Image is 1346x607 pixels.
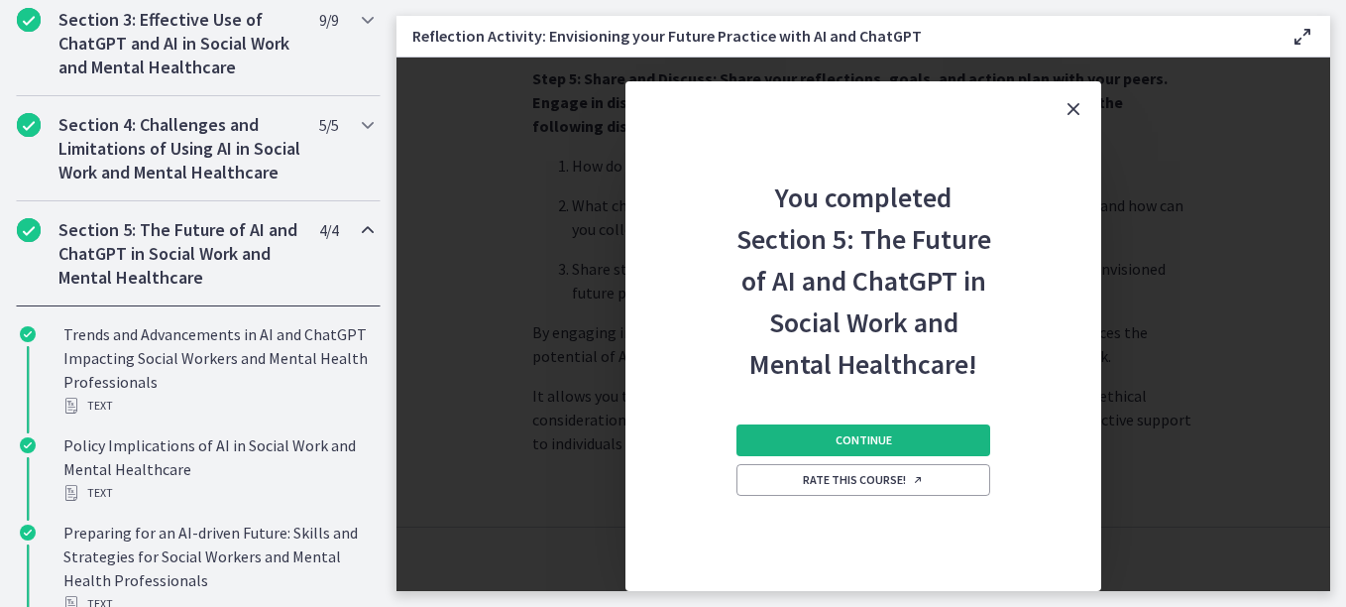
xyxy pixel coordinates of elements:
i: Opens in a new window [912,474,924,486]
span: 5 / 5 [319,113,338,137]
div: Text [63,394,373,418]
h2: Section 4: Challenges and Limitations of Using AI in Social Work and Mental Healthcare [58,113,300,184]
span: Continue [836,432,892,448]
i: Completed [17,113,41,137]
button: Close [1046,81,1101,137]
h2: Section 3: Effective Use of ChatGPT and AI in Social Work and Mental Healthcare [58,8,300,79]
i: Completed [20,525,36,541]
a: Rate this course! Opens in a new window [736,464,990,496]
i: Completed [20,437,36,453]
div: Policy Implications of AI in Social Work and Mental Healthcare [63,433,373,505]
i: Completed [17,8,41,32]
span: 9 / 9 [319,8,338,32]
div: Text [63,481,373,505]
button: Continue [736,425,990,456]
h2: You completed Section 5: The Future of AI and ChatGPT in Social Work and Mental Healthcare! [732,137,994,385]
span: 4 / 4 [319,218,338,242]
i: Completed [17,218,41,242]
span: Rate this course! [803,472,924,488]
i: Completed [20,326,36,342]
h2: Section 5: The Future of AI and ChatGPT in Social Work and Mental Healthcare [58,218,300,290]
h3: Reflection Activity: Envisioning your Future Practice with AI and ChatGPT [412,24,1259,48]
div: Trends and Advancements in AI and ChatGPT Impacting Social Workers and Mental Health Professionals [63,322,373,418]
